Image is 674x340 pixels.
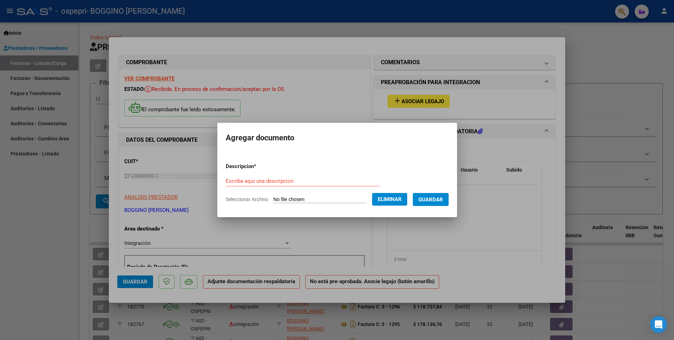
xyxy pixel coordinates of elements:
[372,193,407,206] button: Eliminar
[650,316,667,333] div: Open Intercom Messenger
[226,131,449,145] h2: Agregar documento
[418,196,443,203] span: Guardar
[378,196,402,202] span: Eliminar
[226,162,293,171] p: Descripcion
[413,193,449,206] button: Guardar
[226,196,268,202] span: Seleccionar Archivo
